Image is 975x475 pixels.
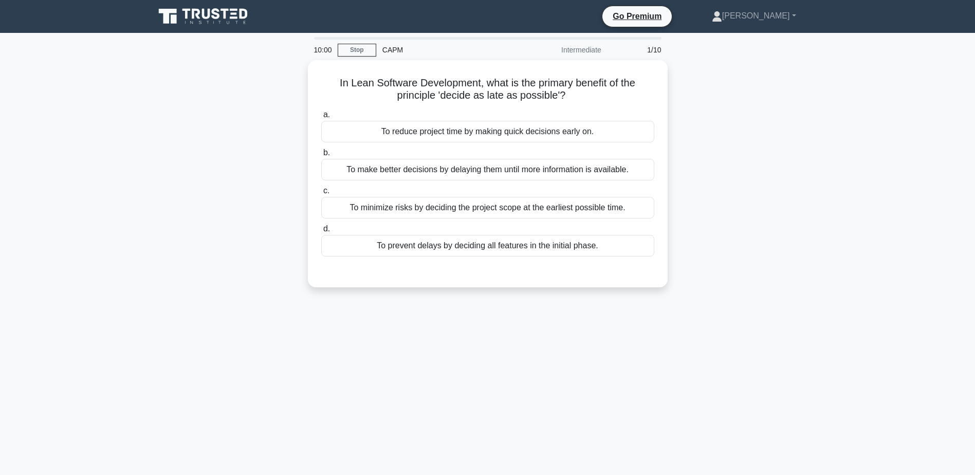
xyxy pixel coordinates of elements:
a: Stop [338,44,376,57]
div: To reduce project time by making quick decisions early on. [321,121,654,142]
span: b. [323,148,330,157]
span: a. [323,110,330,119]
div: 1/10 [608,40,668,60]
span: d. [323,224,330,233]
div: To prevent delays by deciding all features in the initial phase. [321,235,654,257]
span: c. [323,186,329,195]
div: 10:00 [308,40,338,60]
div: To minimize risks by deciding the project scope at the earliest possible time. [321,197,654,218]
div: Intermediate [518,40,608,60]
h5: In Lean Software Development, what is the primary benefit of the principle 'decide as late as pos... [320,77,655,102]
a: Go Premium [606,10,668,23]
div: CAPM [376,40,518,60]
div: To make better decisions by delaying them until more information is available. [321,159,654,180]
a: [PERSON_NAME] [687,6,821,26]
